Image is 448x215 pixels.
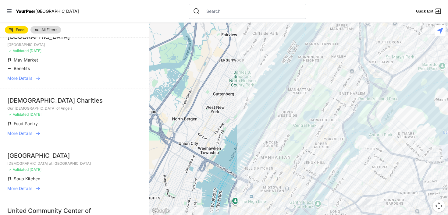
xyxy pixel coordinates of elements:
[9,48,29,53] span: ✓ Validated
[7,96,142,105] div: [DEMOGRAPHIC_DATA] Charities
[30,112,41,117] span: [DATE]
[151,207,171,215] a: Open this area in Google Maps (opens a new window)
[14,176,40,181] span: Soup Kitchen
[416,9,433,14] span: Quick Exit
[35,9,79,14] span: [GEOGRAPHIC_DATA]
[7,75,32,81] span: More Details
[14,66,30,71] span: Benefits
[416,8,442,15] a: Quick Exit
[7,161,142,166] p: [DEMOGRAPHIC_DATA] at [GEOGRAPHIC_DATA]
[16,9,35,14] span: YourPeer
[41,28,57,32] span: All Filters
[30,167,41,172] span: [DATE]
[9,112,29,117] span: ✓ Validated
[7,130,142,136] a: More Details
[9,167,29,172] span: ✓ Validated
[14,121,38,126] span: Food Pantry
[7,130,32,136] span: More Details
[7,106,142,111] p: Our [DEMOGRAPHIC_DATA] of Angels
[7,185,32,192] span: More Details
[16,9,79,13] a: YourPeer[GEOGRAPHIC_DATA]
[203,8,302,14] input: Search
[14,57,38,62] span: Mav Market
[5,26,28,33] a: Food
[16,28,24,32] span: Food
[7,75,142,81] a: More Details
[30,48,41,53] span: [DATE]
[30,26,61,33] a: All Filters
[7,42,142,47] p: [GEOGRAPHIC_DATA]
[433,200,445,212] button: Map camera controls
[7,151,142,160] div: [GEOGRAPHIC_DATA]
[151,207,171,215] img: Google
[7,185,142,192] a: More Details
